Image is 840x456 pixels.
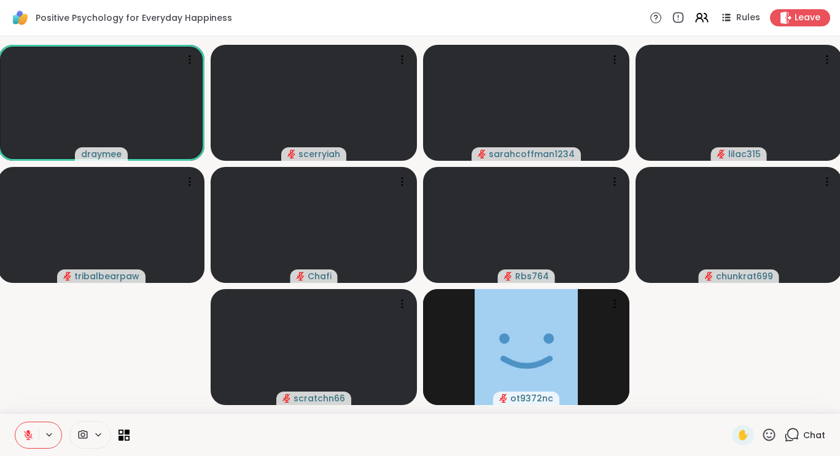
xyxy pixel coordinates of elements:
span: sarahcoffman1234 [489,148,575,160]
span: Rules [736,12,760,24]
span: audio-muted [297,272,305,280]
span: lilac315 [728,148,761,160]
span: audio-muted [287,150,296,158]
span: Rbs764 [515,270,549,282]
span: audio-muted [499,394,508,403]
span: audio-muted [504,272,513,280]
span: draymee [81,148,122,160]
span: chunkrat699 [716,270,773,282]
img: ShareWell Logomark [10,7,31,28]
span: scratchn66 [294,392,345,404]
span: audio-muted [282,394,291,403]
span: tribalbearpaw [74,270,139,282]
span: audio-muted [478,150,486,158]
span: audio-muted [717,150,726,158]
span: Chafi [308,270,332,282]
span: audio-muted [63,272,72,280]
span: Positive Psychology for Everyday Happiness [36,12,232,24]
span: audio-muted [705,272,714,280]
span: ot9372nc [510,392,553,404]
span: Chat [803,429,825,441]
span: scerryiah [298,148,340,160]
img: ot9372nc [475,289,578,405]
span: Leave [795,12,820,24]
span: ✋ [737,428,749,442]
